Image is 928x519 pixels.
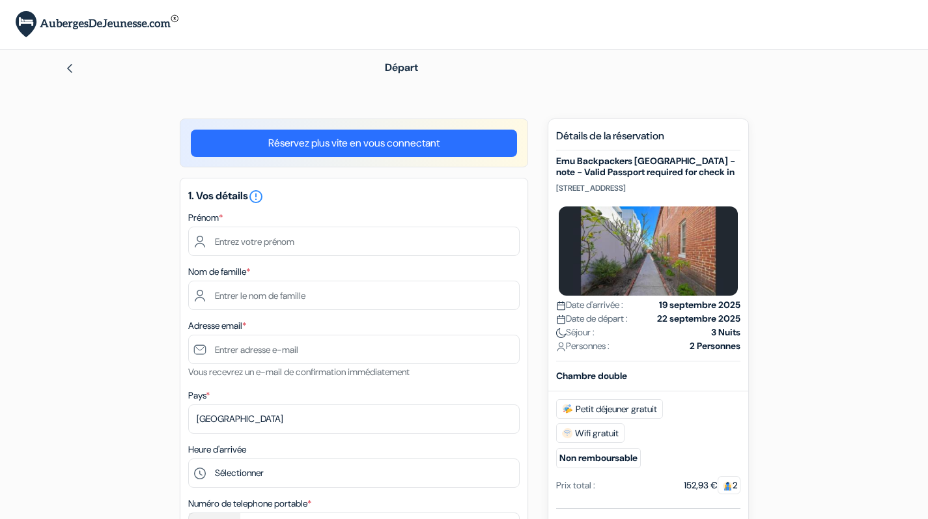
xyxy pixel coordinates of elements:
[556,423,625,443] span: Wifi gratuit
[556,156,740,178] h5: Emu Backpackers [GEOGRAPHIC_DATA] - note - Valid Passport required for check in
[684,479,740,492] div: 152,93 €
[64,63,75,74] img: left_arrow.svg
[659,298,740,312] strong: 19 septembre 2025
[248,189,264,203] a: error_outline
[711,326,740,339] strong: 3 Nuits
[248,189,264,204] i: error_outline
[385,61,418,74] span: Départ
[556,326,595,339] span: Séjour :
[556,399,663,419] span: Petit déjeuner gratuit
[188,319,246,333] label: Adresse email
[723,481,733,491] img: guest.svg
[188,443,246,456] label: Heure d'arrivée
[562,404,573,414] img: free_breakfast.svg
[188,335,520,364] input: Entrer adresse e-mail
[556,298,623,312] span: Date d'arrivée :
[188,389,210,402] label: Pays
[718,476,740,494] span: 2
[562,428,572,438] img: free_wifi.svg
[556,370,627,382] b: Chambre double
[188,189,520,204] h5: 1. Vos détails
[556,130,740,150] h5: Détails de la réservation
[556,312,628,326] span: Date de départ :
[188,497,311,511] label: Numéro de telephone portable
[556,448,641,468] small: Non remboursable
[556,315,566,324] img: calendar.svg
[556,301,566,311] img: calendar.svg
[690,339,740,353] strong: 2 Personnes
[556,339,610,353] span: Personnes :
[16,11,178,38] img: AubergesDeJeunesse.com
[556,183,740,193] p: [STREET_ADDRESS]
[188,211,223,225] label: Prénom
[556,479,595,492] div: Prix total :
[556,342,566,352] img: user_icon.svg
[657,312,740,326] strong: 22 septembre 2025
[188,227,520,256] input: Entrez votre prénom
[188,265,250,279] label: Nom de famille
[188,281,520,310] input: Entrer le nom de famille
[188,366,410,378] small: Vous recevrez un e-mail de confirmation immédiatement
[556,328,566,338] img: moon.svg
[191,130,517,157] a: Réservez plus vite en vous connectant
